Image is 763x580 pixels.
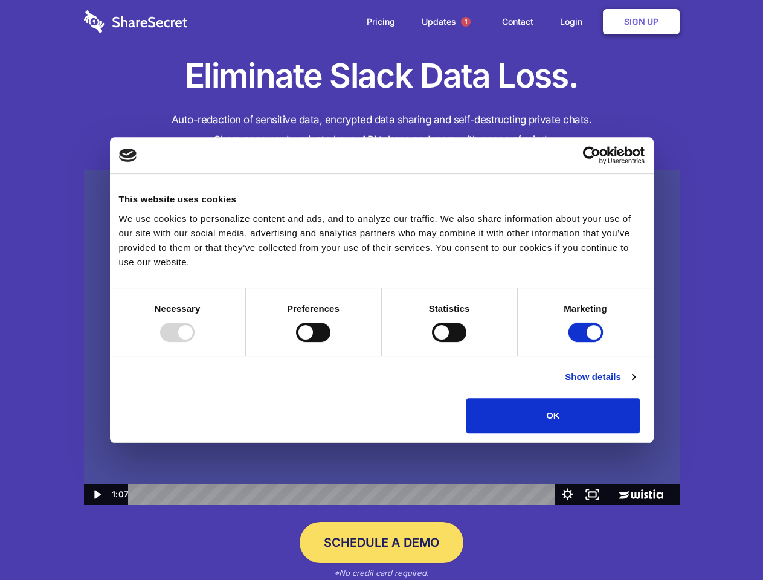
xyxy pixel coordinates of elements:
[564,303,607,314] strong: Marketing
[603,9,680,34] a: Sign Up
[119,211,645,269] div: We use cookies to personalize content and ads, and to analyze our traffic. We also share informat...
[490,3,546,40] a: Contact
[461,17,471,27] span: 1
[548,3,600,40] a: Login
[119,149,137,162] img: logo
[287,303,340,314] strong: Preferences
[84,170,680,506] img: Sharesecret
[580,484,605,505] button: Fullscreen
[565,370,635,384] a: Show details
[138,484,549,505] div: Playbar
[429,303,470,314] strong: Statistics
[84,54,680,98] h1: Eliminate Slack Data Loss.
[466,398,640,433] button: OK
[703,520,749,565] iframe: Drift Widget Chat Controller
[355,3,407,40] a: Pricing
[84,10,187,33] img: logo-wordmark-white-trans-d4663122ce5f474addd5e946df7df03e33cb6a1c49d2221995e7729f52c070b2.svg
[84,110,680,150] h4: Auto-redaction of sensitive data, encrypted data sharing and self-destructing private chats. Shar...
[539,146,645,164] a: Usercentrics Cookiebot - opens in a new window
[605,484,679,505] a: Wistia Logo -- Learn More
[155,303,201,314] strong: Necessary
[334,568,429,578] em: *No credit card required.
[84,484,109,505] button: Play Video
[555,484,580,505] button: Show settings menu
[119,192,645,207] div: This website uses cookies
[300,522,463,563] a: Schedule a Demo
